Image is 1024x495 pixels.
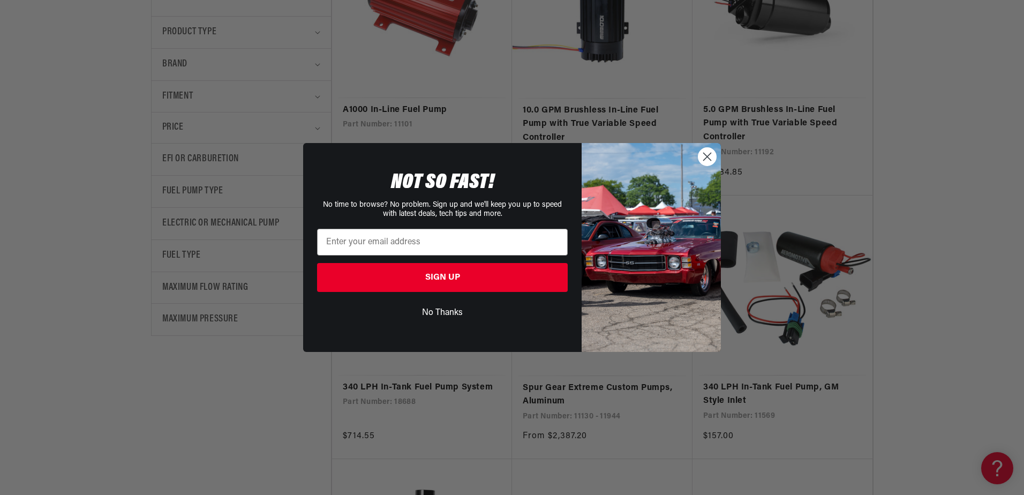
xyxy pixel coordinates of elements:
[317,263,568,292] button: SIGN UP
[582,143,721,352] img: 85cdd541-2605-488b-b08c-a5ee7b438a35.jpeg
[698,147,717,166] button: Close dialog
[317,229,568,256] input: Enter your email address
[391,172,494,193] span: NOT SO FAST!
[323,201,562,218] span: No time to browse? No problem. Sign up and we'll keep you up to speed with latest deals, tech tip...
[317,303,568,323] button: No Thanks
